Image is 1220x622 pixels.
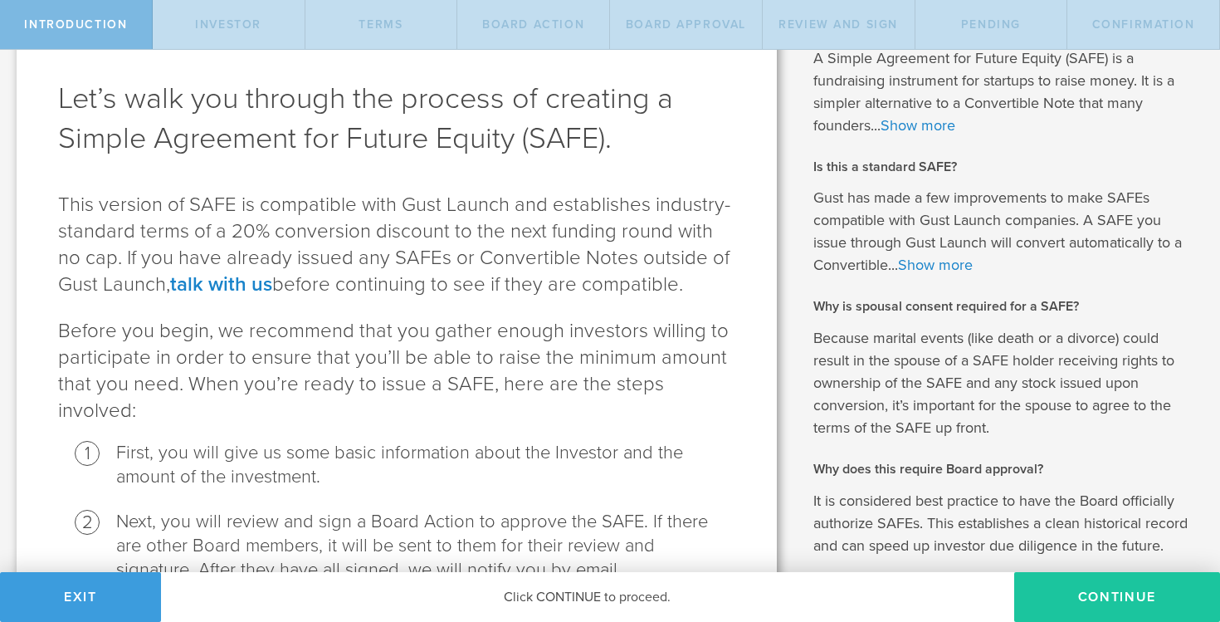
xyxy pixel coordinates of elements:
[58,79,735,159] h1: Let’s walk you through the process of creating a Simple Agreement for Future Equity (SAFE).
[58,192,735,298] p: This version of SAFE is compatible with Gust Launch and establishes industry-standard terms of a ...
[813,47,1196,137] p: A Simple Agreement for Future Equity (SAFE) is a fundraising instrument for startups to raise mon...
[116,510,735,582] li: Next, you will review and sign a Board Action to approve the SAFE. If there are other Board membe...
[482,17,584,32] span: Board Action
[359,17,403,32] span: terms
[778,17,898,32] span: Review and Sign
[813,490,1196,557] p: It is considered best practice to have the Board officially authorize SAFEs. This establishes a c...
[813,158,1196,176] h2: Is this a standard SAFE?
[161,572,1014,622] div: Click CONTINUE to proceed.
[24,17,127,32] span: Introduction
[813,460,1196,478] h2: Why does this require Board approval?
[116,441,735,489] li: First, you will give us some basic information about the Investor and the amount of the investment.
[58,318,735,424] p: Before you begin, we recommend that you gather enough investors willing to participate in order t...
[1014,572,1220,622] button: Continue
[881,116,955,135] a: Show more
[961,17,1021,32] span: Pending
[813,187,1196,277] p: Gust has made a few improvements to make SAFEs compatible with Gust Launch companies. A SAFE you ...
[195,17,261,32] span: Investor
[1092,17,1195,32] span: Confirmation
[813,297,1196,316] h2: Why is spousal consent required for a SAFE?
[813,327,1196,439] p: Because marital events (like death or a divorce) could result in the spouse of a SAFE holder rece...
[170,272,272,296] a: talk with us
[626,17,746,32] span: Board Approval
[898,256,973,274] a: Show more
